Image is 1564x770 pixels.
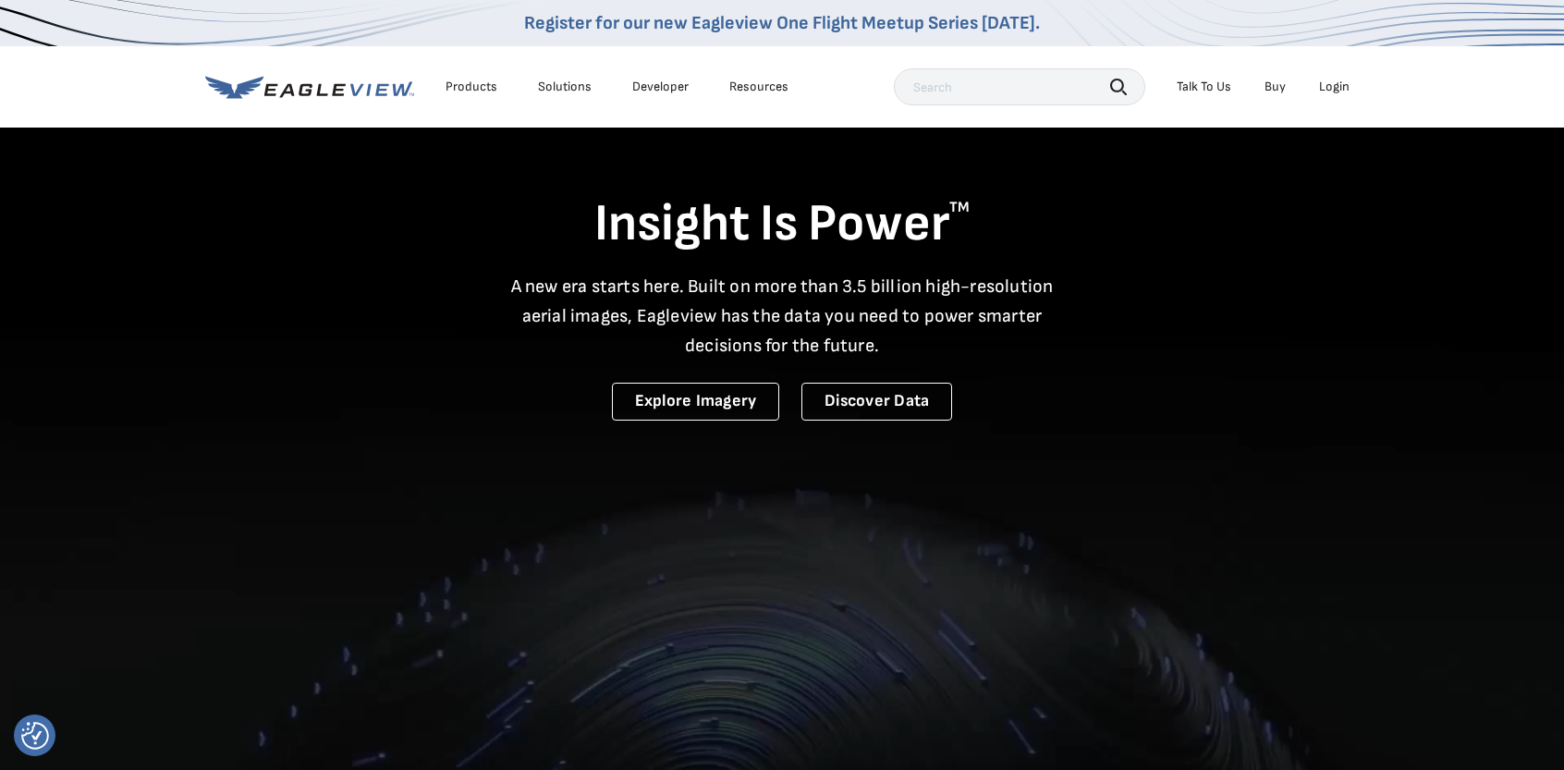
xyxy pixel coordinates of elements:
a: Register for our new Eagleview One Flight Meetup Series [DATE]. [524,12,1040,34]
div: Resources [729,79,788,95]
div: Products [446,79,497,95]
a: Developer [632,79,689,95]
a: Buy [1265,79,1286,95]
sup: TM [949,199,970,216]
p: A new era starts here. Built on more than 3.5 billion high-resolution aerial images, Eagleview ha... [499,272,1065,361]
div: Talk To Us [1177,79,1231,95]
div: Login [1319,79,1350,95]
button: Consent Preferences [21,722,49,750]
a: Explore Imagery [612,383,780,421]
h1: Insight Is Power [205,192,1359,257]
input: Search [894,68,1145,105]
a: Discover Data [801,383,952,421]
div: Solutions [538,79,592,95]
img: Revisit consent button [21,722,49,750]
